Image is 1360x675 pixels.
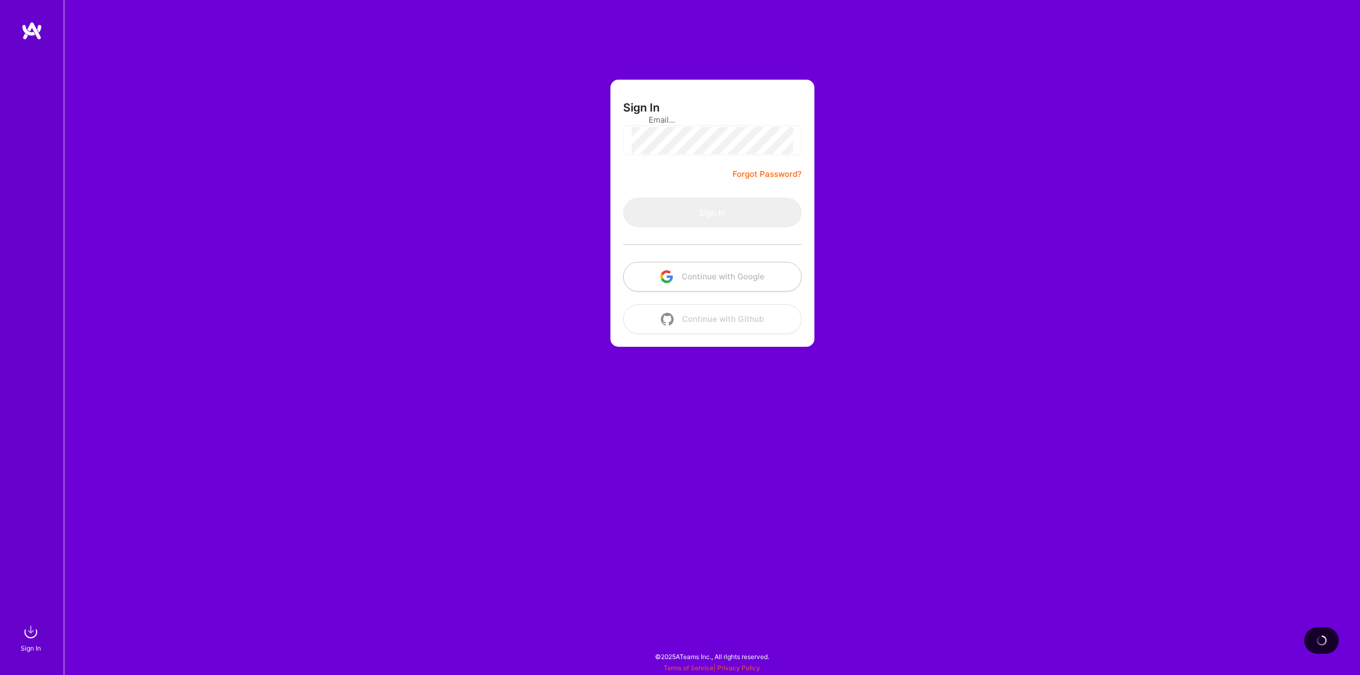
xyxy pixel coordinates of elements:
a: Privacy Policy [717,664,760,672]
input: Email... [649,106,776,133]
a: Terms of Service [664,664,713,672]
a: sign inSign In [22,621,41,654]
img: loading [1316,635,1327,646]
img: sign in [20,621,41,643]
img: logo [21,21,42,40]
span: | [664,664,760,672]
img: icon [660,270,673,283]
img: icon [661,313,674,326]
button: Sign In [623,198,802,227]
div: Sign In [21,643,41,654]
a: Forgot Password? [733,168,802,181]
button: Continue with Google [623,262,802,292]
h3: Sign In [623,101,660,114]
button: Continue with Github [623,304,802,334]
div: © 2025 ATeams Inc., All rights reserved. [64,643,1360,670]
